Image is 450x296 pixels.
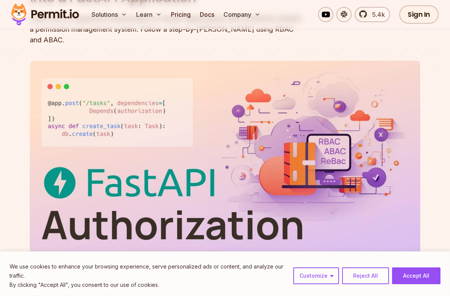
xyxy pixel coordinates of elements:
button: Customize [293,267,339,284]
button: Company [220,7,264,22]
img: How to Implement Authorization into a FastAPI Application [30,61,420,280]
p: We use cookies to enhance your browsing experience, serve personalized ads or content, and analyz... [10,262,288,280]
img: Permit logo [8,2,82,27]
button: Learn [133,7,165,22]
button: Solutions [88,7,130,22]
a: 5.4k [355,7,390,22]
p: By clicking "Accept All", you consent to our use of cookies. [10,280,288,290]
a: Docs [197,7,217,22]
a: Pricing [168,7,194,22]
a: Sign In [399,5,439,24]
button: Reject All [342,267,389,284]
div: Learn how to implement Authorization in FastAPI applications with [DOMAIN_NAME], a permission man... [30,13,323,45]
span: 5.4k [368,10,385,19]
button: Accept All [392,267,440,284]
